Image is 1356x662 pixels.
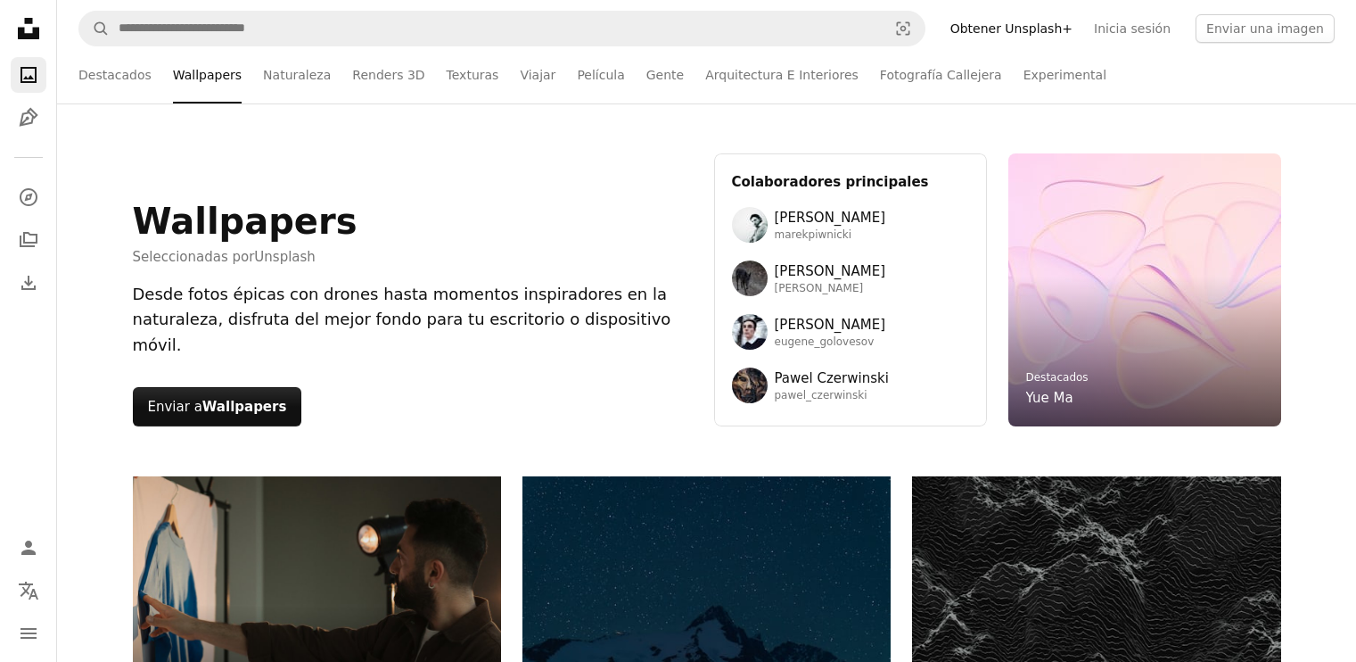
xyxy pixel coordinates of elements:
[912,572,1280,588] a: Paisaje oscuro abstracto con picos montañosos texturizados.
[882,12,925,46] button: Búsqueda visual
[1196,14,1335,43] button: Enviar una imagen
[705,46,859,103] a: Arquitectura E Interiores
[775,282,886,296] span: [PERSON_NAME]
[732,261,768,296] img: Avatar del usuario Wolfgang Hasselmann
[775,368,889,389] span: Pawel Czerwinski
[775,389,889,403] span: pawel_czerwinski
[775,335,886,350] span: eugene_golovesov
[133,282,693,359] div: Desde fotos épicas con drones hasta momentos inspiradores en la naturaleza, disfruta del mejor fo...
[775,314,886,335] span: [PERSON_NAME]
[775,228,886,243] span: marekpiwnicki
[133,387,302,426] button: Enviar aWallpapers
[880,46,1002,103] a: Fotografía Callejera
[263,46,331,103] a: Naturaleza
[1023,46,1106,103] a: Experimental
[78,11,925,46] form: Encuentra imágenes en todo el sitio
[11,616,46,651] button: Menú
[11,573,46,608] button: Idioma
[646,46,684,103] a: Gente
[1026,371,1089,384] a: Destacados
[732,171,969,193] h3: Colaboradores principales
[254,249,316,265] a: Unsplash
[133,246,357,268] span: Seleccionadas por
[522,592,891,608] a: Pico nevado bajo un cielo nocturno estrellado
[775,261,886,282] span: [PERSON_NAME]
[11,179,46,215] a: Explorar
[1083,14,1181,43] a: Inicia sesión
[11,530,46,566] a: Iniciar sesión / Registrarse
[732,368,768,403] img: Avatar del usuario Pawel Czerwinski
[577,46,624,103] a: Película
[79,12,110,46] button: Buscar en Unsplash
[775,207,886,228] span: [PERSON_NAME]
[520,46,555,103] a: Viajar
[11,265,46,301] a: Historial de descargas
[133,200,357,243] h1: Wallpapers
[202,399,287,415] strong: Wallpapers
[78,46,152,103] a: Destacados
[732,207,969,243] a: Avatar del usuario Marek Piwnicki[PERSON_NAME]marekpiwnicki
[732,368,969,403] a: Avatar del usuario Pawel CzerwinskiPawel Czerwinskipawel_czerwinski
[940,14,1083,43] a: Obtener Unsplash+
[11,57,46,93] a: Fotos
[732,314,768,350] img: Avatar del usuario Eugene Golovesov
[11,100,46,136] a: Ilustraciones
[352,46,424,103] a: Renders 3D
[732,207,768,243] img: Avatar del usuario Marek Piwnicki
[447,46,499,103] a: Texturas
[732,314,969,350] a: Avatar del usuario Eugene Golovesov[PERSON_NAME]eugene_golovesov
[732,261,969,296] a: Avatar del usuario Wolfgang Hasselmann[PERSON_NAME][PERSON_NAME]
[11,222,46,258] a: Colecciones
[1026,387,1073,409] a: Yue Ma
